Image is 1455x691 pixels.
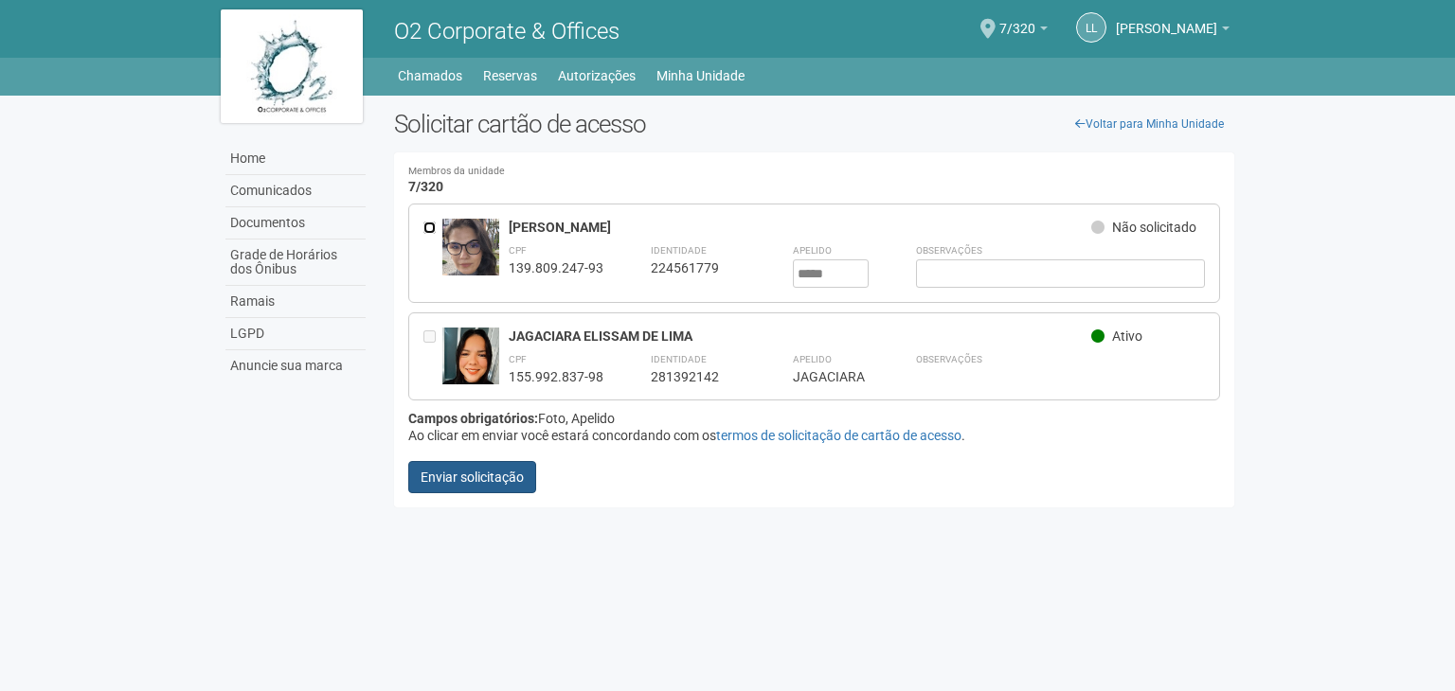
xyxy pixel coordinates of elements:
[225,143,366,175] a: Home
[651,245,707,256] strong: Identidade
[1112,220,1196,235] span: Não solicitado
[394,110,1234,138] h2: Solicitar cartão de acesso
[442,328,499,414] img: user.jpg
[1065,110,1234,138] a: Voltar para Minha Unidade
[651,368,745,385] div: 281392142
[509,354,527,364] strong: CPF
[999,3,1035,36] span: 7/320
[225,175,366,207] a: Comunicados
[509,259,603,276] div: 139.809.247-93
[408,427,1220,444] div: Ao clicar em enviar você estará concordando com os .
[651,354,707,364] strong: Identidade
[558,62,636,89] a: Autorizações
[408,461,536,493] button: Enviar solicitação
[716,428,961,443] a: termos de solicitação de cartão de acesso
[394,18,620,44] span: O2 Corporate & Offices
[408,167,1220,194] h4: 7/320
[999,24,1048,39] a: 7/320
[656,62,745,89] a: Minha Unidade
[423,328,442,385] div: Entre em contato com a Aministração para solicitar o cancelamento ou 2a via
[509,368,603,385] div: 155.992.837-98
[1076,12,1106,43] a: ll
[225,207,366,239] a: Documentos
[509,245,527,256] strong: CPF
[398,62,462,89] a: Chamados
[442,219,499,307] img: user.jpg
[509,219,1091,236] div: [PERSON_NAME]
[221,9,363,123] img: logo.jpg
[225,239,366,286] a: Grade de Horários dos Ônibus
[916,354,982,364] strong: Observações
[1116,3,1217,36] span: lucas leal finger
[916,245,982,256] strong: Observações
[408,410,1220,427] div: Foto, Apelido
[225,286,366,318] a: Ramais
[1116,24,1230,39] a: [PERSON_NAME]
[509,328,1091,345] div: JAGACIARA ELISSAM DE LIMA
[793,245,832,256] strong: Apelido
[225,318,366,350] a: LGPD
[408,411,538,426] strong: Campos obrigatórios:
[651,259,745,276] div: 224561779
[793,354,832,364] strong: Apelido
[225,350,366,381] a: Anuncie sua marca
[1112,328,1142,344] span: Ativo
[408,167,1220,177] small: Membros da unidade
[483,62,537,89] a: Reservas
[793,368,869,385] div: JAGACIARA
